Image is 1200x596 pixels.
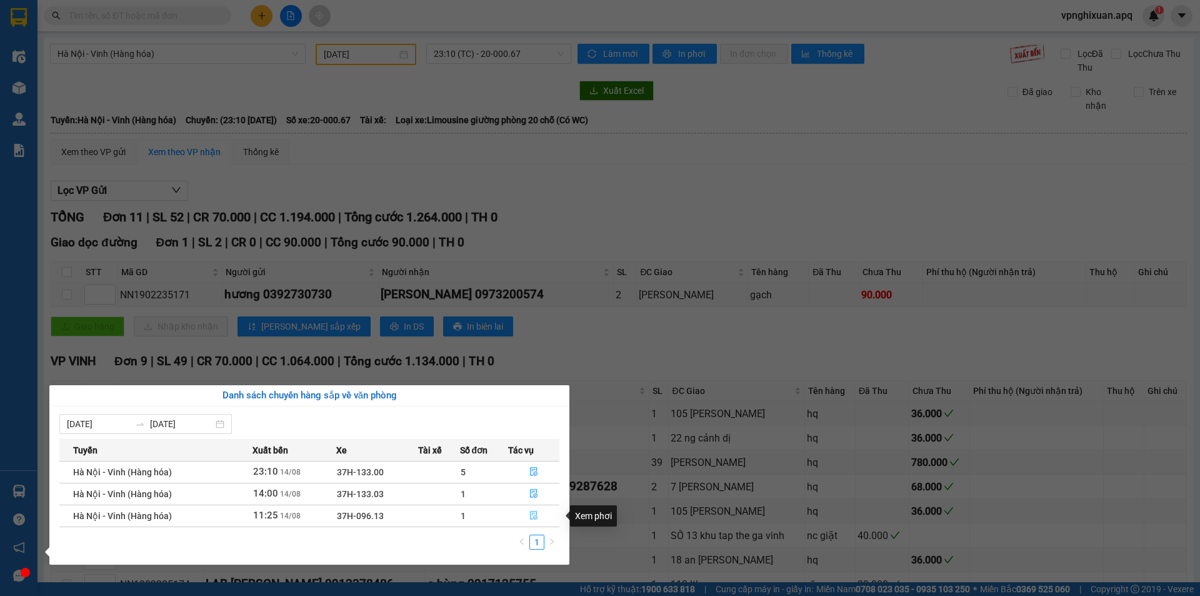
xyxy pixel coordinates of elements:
[337,467,384,477] span: 37H-133.00
[280,490,301,498] span: 14/08
[509,462,559,482] button: file-done
[150,417,213,431] input: Đến ngày
[67,417,130,431] input: Từ ngày
[337,489,384,499] span: 37H-133.03
[529,489,538,499] span: file-done
[73,467,172,477] span: Hà Nội - Vinh (Hàng hóa)
[514,535,529,550] button: left
[59,388,559,403] div: Danh sách chuyến hàng sắp về văn phòng
[509,484,559,504] button: file-done
[461,467,466,477] span: 5
[280,512,301,520] span: 14/08
[73,489,172,499] span: Hà Nội - Vinh (Hàng hóa)
[135,419,145,429] span: to
[544,535,559,550] button: right
[252,443,288,457] span: Xuất bến
[73,443,97,457] span: Tuyến
[461,489,466,499] span: 1
[461,511,466,521] span: 1
[253,510,278,521] span: 11:25
[337,511,384,521] span: 37H-096.13
[253,466,278,477] span: 23:10
[253,488,278,499] span: 14:00
[418,443,442,457] span: Tài xế
[530,535,544,549] a: 1
[518,538,526,545] span: left
[529,535,544,550] li: 1
[529,467,538,477] span: file-done
[460,443,488,457] span: Số đơn
[514,535,529,550] li: Previous Page
[280,468,301,477] span: 14/08
[548,538,556,545] span: right
[529,511,538,521] span: file-done
[570,505,617,527] div: Xem phơi
[73,511,172,521] span: Hà Nội - Vinh (Hàng hóa)
[544,535,559,550] li: Next Page
[135,419,145,429] span: swap-right
[508,443,534,457] span: Tác vụ
[336,443,347,457] span: Xe
[509,506,559,526] button: file-done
